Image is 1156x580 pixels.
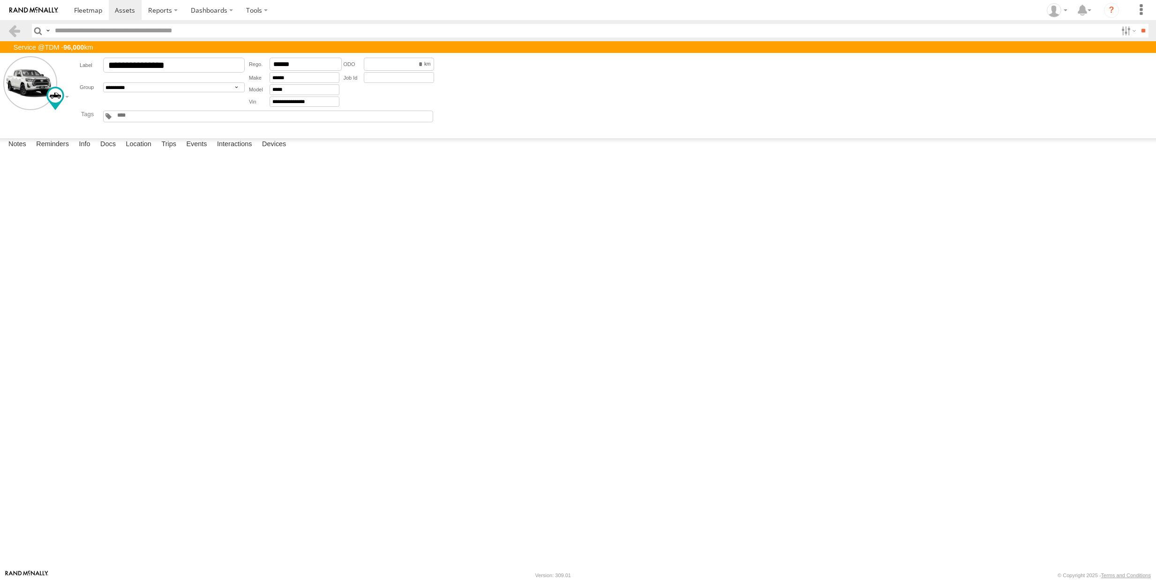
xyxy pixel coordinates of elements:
div: Version: 309.01 [535,573,571,578]
a: Visit our Website [5,571,48,580]
label: Search Query [44,24,52,37]
label: Location [121,138,156,151]
a: Terms and Conditions [1101,573,1151,578]
label: Events [181,138,211,151]
label: Interactions [212,138,257,151]
div: Change Map Icon [46,87,64,110]
label: Docs [96,138,120,151]
img: rand-logo.svg [9,7,58,14]
label: Info [74,138,95,151]
a: Back to previous Page [8,24,21,37]
i: ? [1104,3,1119,18]
label: Search Filter Options [1118,24,1138,37]
label: Notes [4,138,31,151]
label: Reminders [31,138,74,151]
label: Devices [257,138,291,151]
label: Trips [157,138,181,151]
div: © Copyright 2025 - [1058,573,1151,578]
strong: 96,000 [63,44,84,51]
div: Cris Clark [1043,3,1071,17]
